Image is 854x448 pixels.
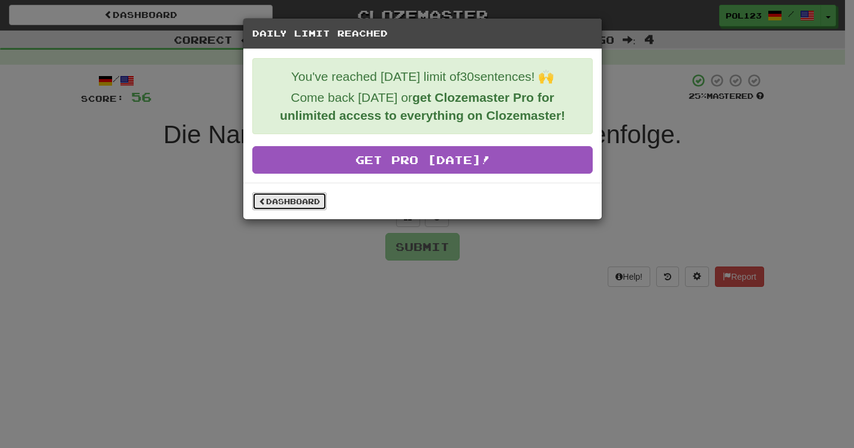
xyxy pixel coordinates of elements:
[262,89,583,125] p: Come back [DATE] or
[252,146,593,174] a: Get Pro [DATE]!
[262,68,583,86] p: You've reached [DATE] limit of 30 sentences! 🙌
[280,90,565,122] strong: get Clozemaster Pro for unlimited access to everything on Clozemaster!
[252,192,327,210] a: Dashboard
[252,28,593,40] h5: Daily Limit Reached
